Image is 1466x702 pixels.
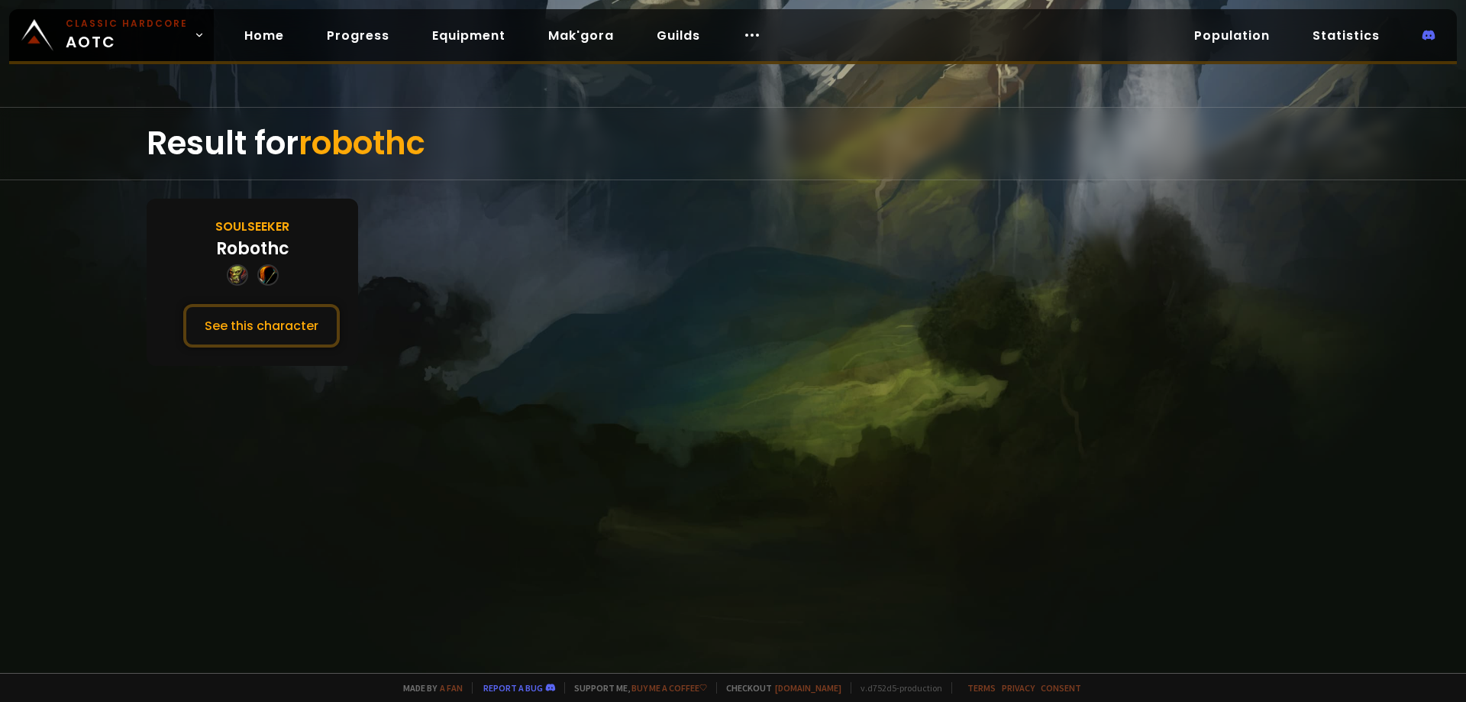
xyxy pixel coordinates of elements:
a: Equipment [420,20,518,51]
a: [DOMAIN_NAME] [775,682,841,694]
a: Report a bug [483,682,543,694]
a: Progress [315,20,402,51]
div: Soulseeker [215,217,289,236]
a: a fan [440,682,463,694]
a: Terms [967,682,996,694]
span: Checkout [716,682,841,694]
span: Made by [394,682,463,694]
span: v. d752d5 - production [851,682,942,694]
a: Home [232,20,296,51]
a: Population [1182,20,1282,51]
a: Privacy [1002,682,1035,694]
span: AOTC [66,17,188,53]
a: Buy me a coffee [631,682,707,694]
a: Mak'gora [536,20,626,51]
div: Robothc [216,236,289,261]
a: Classic HardcoreAOTC [9,9,214,61]
a: Statistics [1300,20,1392,51]
small: Classic Hardcore [66,17,188,31]
a: Consent [1041,682,1081,694]
span: Support me, [564,682,707,694]
a: Guilds [644,20,712,51]
div: Result for [147,108,1319,180]
span: robothc [299,121,425,166]
button: See this character [183,304,340,348]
